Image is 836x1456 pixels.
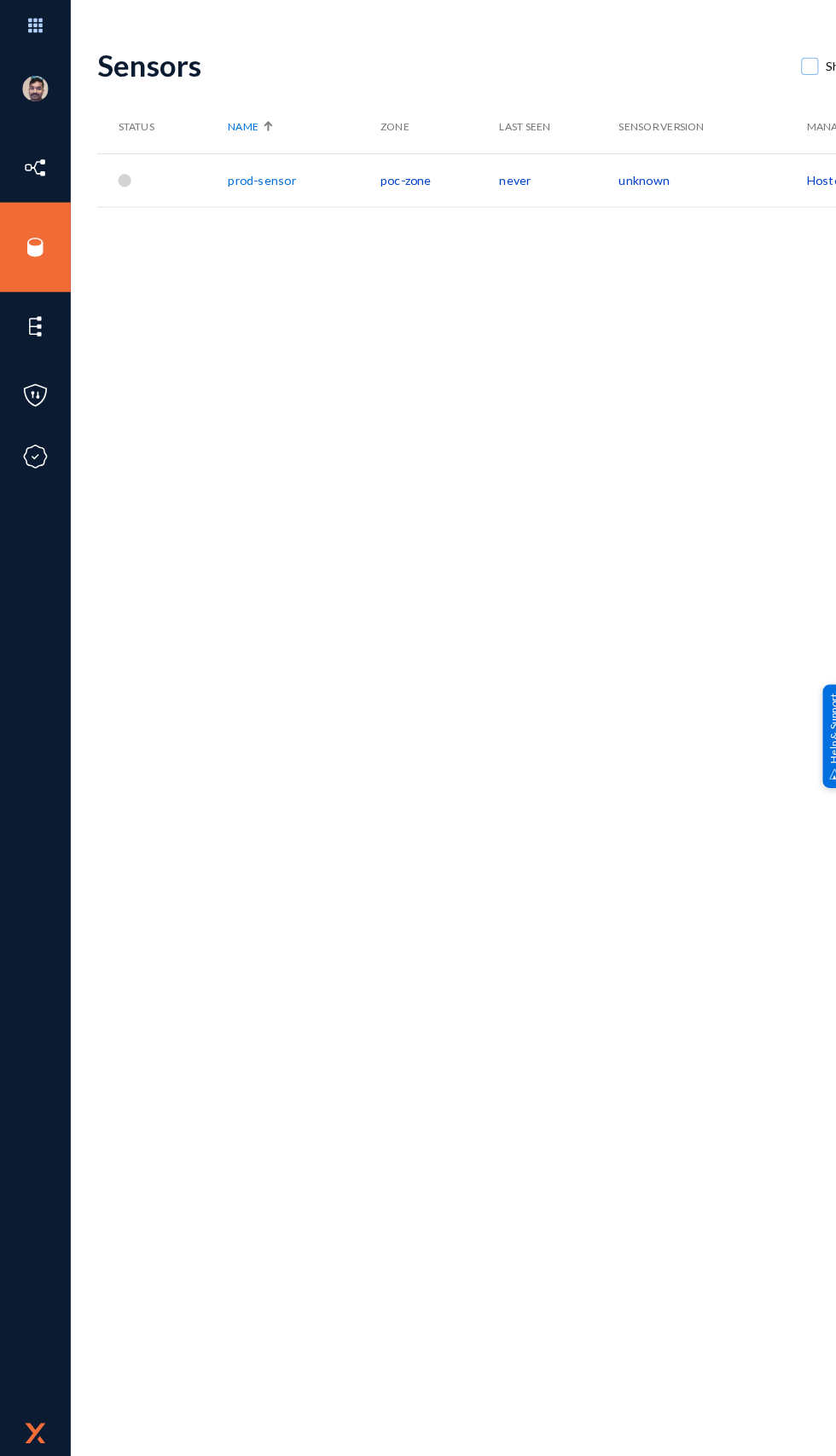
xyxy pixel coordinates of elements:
[612,152,798,204] td: unknown
[22,310,48,336] img: icon-elements.svg
[9,7,61,43] img: app launcher
[494,99,612,152] th: Last Seen
[225,171,293,186] a: prod-sensor
[820,760,831,771] img: help_support.svg
[22,153,48,179] img: icon-inventory.svg
[225,118,255,133] span: Name
[376,152,494,204] td: poc-zone
[376,99,494,152] th: Zone
[612,99,798,152] th: Sensor Version
[494,152,612,204] td: never
[22,439,48,464] img: icon-compliance.svg
[96,99,225,152] th: Status
[96,47,775,82] div: Sensors
[225,118,368,133] div: Name
[22,75,48,101] img: ACg8ocK1ZkZ6gbMmCU1AeqPIsBvrTWeY1xNXvgxNjkUXxjcqAiPEIvU=s96-c
[22,232,48,257] img: icon-sources.svg
[22,378,48,404] img: icon-policies.svg
[814,676,836,779] div: Help & Support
